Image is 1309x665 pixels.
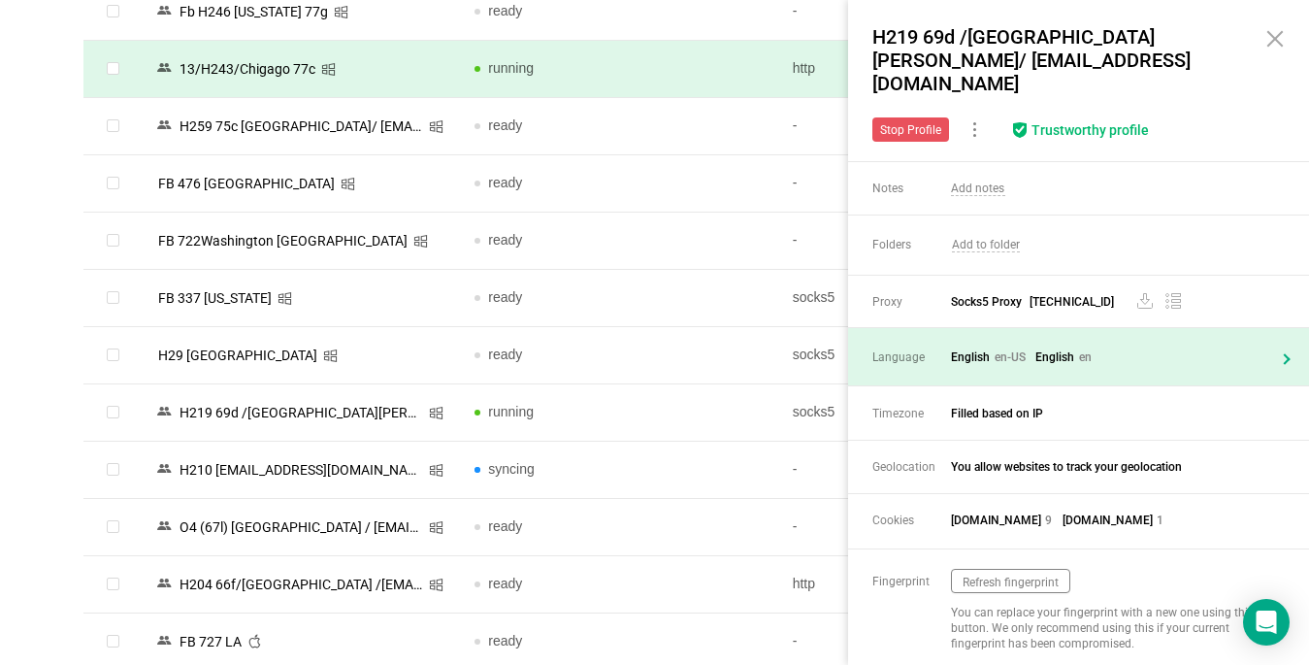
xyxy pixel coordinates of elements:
[872,460,950,474] span: Geolocation
[1243,599,1290,646] div: Open Intercom Messenger
[341,177,355,191] i: icon: windows
[152,228,413,253] div: FB 722Washington [GEOGRAPHIC_DATA]
[952,238,1020,252] span: Add to folder
[488,461,534,477] span: syncing
[872,295,950,309] span: Proxy
[334,5,348,19] i: icon: windows
[1031,122,1149,139] div: Trustworthy profile
[174,400,429,425] div: Н219 69d /[GEOGRAPHIC_DATA][PERSON_NAME]/ [EMAIL_ADDRESS][DOMAIN_NAME]
[872,407,950,420] span: Timezone
[488,117,522,133] span: ready
[872,238,950,251] span: Folders
[488,3,522,18] span: ready
[429,119,443,134] i: icon: windows
[174,114,429,139] div: Н259 75c [GEOGRAPHIC_DATA]/ [EMAIL_ADDRESS][DOMAIN_NAME]
[429,578,443,592] i: icon: windows
[872,575,950,588] span: Fingerprint
[174,572,429,597] div: Н204 66f/[GEOGRAPHIC_DATA] /[EMAIL_ADDRESS][DOMAIN_NAME]
[174,457,429,482] div: Н210 [EMAIL_ADDRESS][DOMAIN_NAME]
[174,629,247,654] div: FB 727 LA
[429,406,443,420] i: icon: windows
[777,384,1095,442] td: socks5
[777,98,1095,155] td: -
[174,515,429,540] div: O4 (67l) [GEOGRAPHIC_DATA] / [EMAIL_ADDRESS][DOMAIN_NAME]
[488,404,534,419] span: running
[777,327,1095,384] td: socks5
[951,350,990,364] span: English
[1157,514,1163,527] span: 1
[951,460,1271,474] span: You allow websites to track your geolocation
[1045,514,1052,527] span: 9
[321,62,336,77] i: icon: windows
[995,350,1026,364] span: en-US
[488,518,522,534] span: ready
[951,182,1005,196] span: Add notes
[488,347,522,362] span: ready
[951,292,1268,312] span: Socks5 Proxy
[777,556,1095,614] td: http
[488,289,522,305] span: ready
[174,56,321,82] div: 13/Н243/Chigago 77c
[413,234,428,249] i: icon: windows
[1035,350,1074,364] span: English
[777,41,1095,98] td: http
[951,407,1271,420] span: Filled based on IP
[951,605,1269,651] div: You can replace your fingerprint with a new one using this button. We only recommend using this i...
[429,520,443,535] i: icon: windows
[777,442,1095,499] td: -
[488,633,522,648] span: ready
[488,60,534,76] span: running
[1030,295,1114,309] span: [TECHNICAL_ID]
[867,19,1245,101] div: Н219 69d /[GEOGRAPHIC_DATA][PERSON_NAME]/ [EMAIL_ADDRESS][DOMAIN_NAME]
[488,576,522,591] span: ready
[777,499,1095,556] td: -
[429,463,443,478] i: icon: windows
[488,232,522,248] span: ready
[152,343,323,368] div: H29 [GEOGRAPHIC_DATA]
[152,285,278,311] div: FB 337 [US_STATE]
[1079,350,1092,364] span: en
[777,213,1095,270] td: -
[951,514,1041,527] span: [DOMAIN_NAME]
[1063,514,1153,527] span: [DOMAIN_NAME]
[152,171,341,196] div: FB 476 [GEOGRAPHIC_DATA]
[777,270,1095,327] td: socks5
[872,182,950,196] span: Notes
[951,569,1070,593] button: Refresh fingerprint
[278,291,292,306] i: icon: windows
[872,514,950,527] span: Cookies
[872,117,949,142] button: Stop Profile
[323,349,338,363] i: icon: windows
[247,634,262,648] i: icon: apple
[872,350,950,364] span: Language
[488,175,522,190] span: ready
[777,155,1095,213] td: -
